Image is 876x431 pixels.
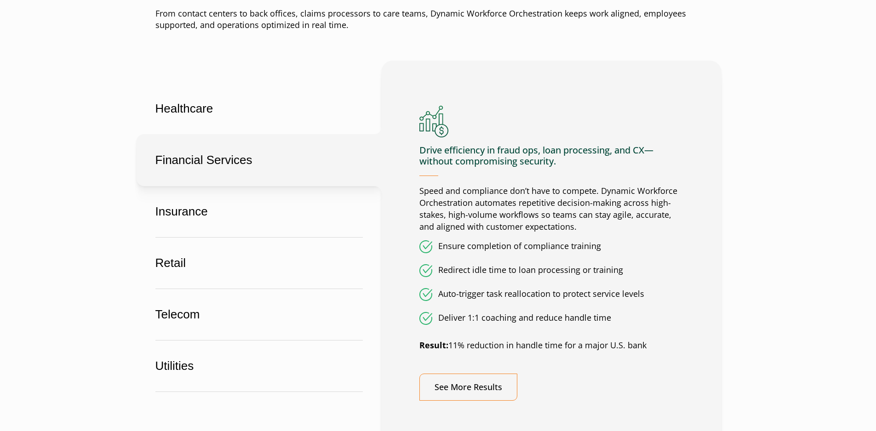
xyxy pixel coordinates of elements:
button: Healthcare [137,83,382,135]
li: Deliver 1:1 coaching and reduce handle time [419,312,683,325]
button: Insurance [137,186,382,238]
strong: Result: [419,340,448,351]
li: Auto-trigger task reallocation to protect service levels [419,288,683,301]
li: Redirect idle time to loan processing or training [419,264,683,277]
a: See More Results [419,374,517,401]
button: Utilities [137,340,382,392]
li: Ensure completion of compliance training [419,240,683,253]
h4: Drive efficiency in fraud ops, loan processing, and CX—without compromising security. [419,145,683,176]
p: From contact centers to back offices, claims processors to care teams, Dynamic Workforce Orchestr... [155,8,721,32]
button: Retail [137,237,382,289]
img: Financial Services [419,106,448,137]
p: Speed and compliance don’t have to compete. Dynamic Workforce Orchestration automates repetitive ... [419,185,683,233]
p: 11% reduction in handle time for a major U.S. bank [419,340,683,352]
button: Financial Services [137,134,382,186]
button: Telecom [137,289,382,340]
